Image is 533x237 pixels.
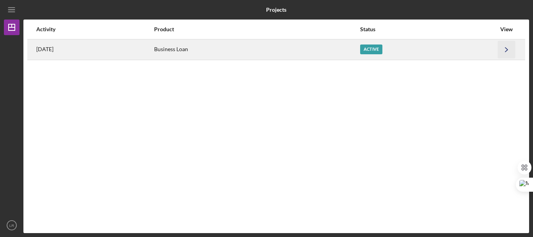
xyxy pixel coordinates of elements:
div: Product [154,26,359,32]
b: Projects [266,7,286,13]
div: View [497,26,516,32]
div: Activity [36,26,153,32]
div: Active [360,45,382,54]
div: Business Loan [154,40,359,59]
button: LR [4,217,20,233]
time: 2025-08-10 18:20 [36,46,53,52]
div: Status [360,26,496,32]
text: LR [9,223,14,228]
